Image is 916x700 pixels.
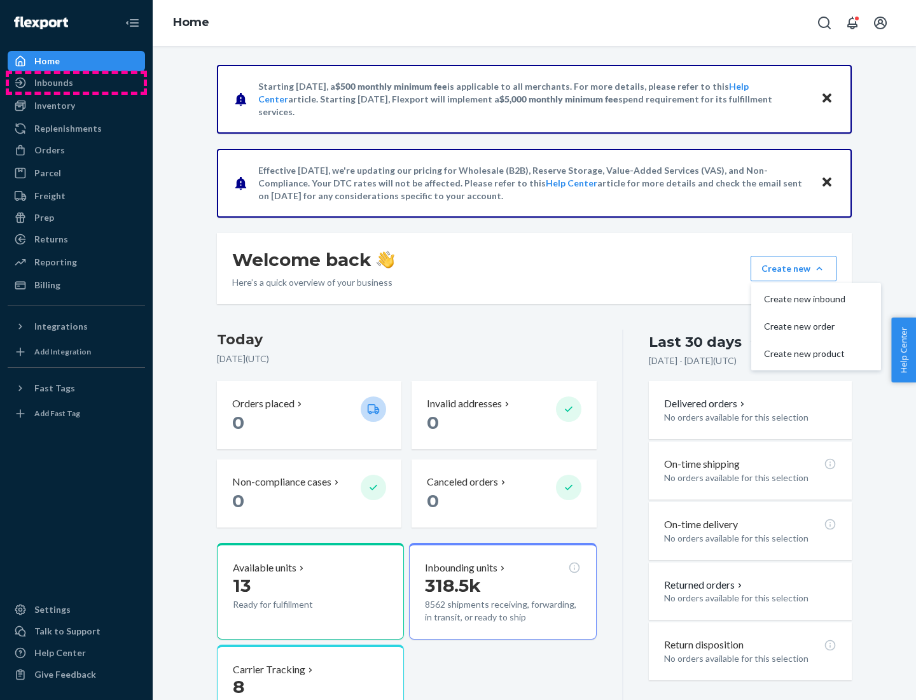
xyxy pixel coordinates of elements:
[409,543,596,640] button: Inbounding units318.5k8562 shipments receiving, forwarding, in transit, or ready to ship
[120,10,145,36] button: Close Navigation
[412,381,596,449] button: Invalid addresses 0
[754,286,878,313] button: Create new inbound
[34,382,75,395] div: Fast Tags
[232,490,244,512] span: 0
[34,76,73,89] div: Inbounds
[649,332,742,352] div: Last 30 days
[664,638,744,652] p: Return disposition
[8,207,145,228] a: Prep
[34,279,60,291] div: Billing
[8,342,145,362] a: Add Integration
[8,275,145,295] a: Billing
[412,459,596,528] button: Canceled orders 0
[34,625,101,638] div: Talk to Support
[233,561,296,575] p: Available units
[754,340,878,368] button: Create new product
[8,51,145,71] a: Home
[664,517,738,532] p: On-time delivery
[34,408,80,419] div: Add Fast Tag
[233,662,305,677] p: Carrier Tracking
[8,252,145,272] a: Reporting
[34,211,54,224] div: Prep
[664,532,836,545] p: No orders available for this selection
[425,598,580,624] p: 8562 shipments receiving, forwarding, in transit, or ready to ship
[819,174,835,192] button: Close
[427,475,498,489] p: Canceled orders
[34,603,71,616] div: Settings
[232,475,331,489] p: Non-compliance cases
[664,592,836,605] p: No orders available for this selection
[764,295,845,304] span: Create new inbound
[8,163,145,183] a: Parcel
[34,256,77,269] div: Reporting
[377,251,394,269] img: hand-wave emoji
[232,248,394,271] h1: Welcome back
[8,643,145,663] a: Help Center
[840,10,865,36] button: Open notifications
[14,17,68,29] img: Flexport logo
[233,575,251,596] span: 13
[34,99,75,112] div: Inventory
[232,396,295,411] p: Orders placed
[258,80,808,118] p: Starting [DATE], a is applicable to all merchants. For more details, please refer to this article...
[34,190,66,202] div: Freight
[664,652,836,665] p: No orders available for this selection
[233,676,244,697] span: 8
[232,412,244,433] span: 0
[217,330,597,350] h3: Today
[217,543,404,640] button: Available units13Ready for fulfillment
[217,353,597,365] p: [DATE] ( UTC )
[664,457,740,472] p: On-time shipping
[8,664,145,685] button: Give Feedback
[8,403,145,424] a: Add Fast Tag
[8,599,145,620] a: Settings
[34,167,61,179] div: Parcel
[427,490,439,512] span: 0
[764,349,845,358] span: Create new product
[891,318,916,382] button: Help Center
[664,578,745,592] button: Returned orders
[335,81,447,92] span: $500 monthly minimum fee
[8,378,145,398] button: Fast Tags
[8,95,145,116] a: Inventory
[233,598,350,611] p: Ready for fulfillment
[34,144,65,157] div: Orders
[649,354,737,367] p: [DATE] - [DATE] ( UTC )
[546,178,597,188] a: Help Center
[8,186,145,206] a: Freight
[819,90,835,108] button: Close
[664,472,836,484] p: No orders available for this selection
[163,4,219,41] ol: breadcrumbs
[34,668,96,681] div: Give Feedback
[217,381,401,449] button: Orders placed 0
[751,256,836,281] button: Create newCreate new inboundCreate new orderCreate new product
[232,276,394,289] p: Here’s a quick overview of your business
[664,396,747,411] button: Delivered orders
[8,118,145,139] a: Replenishments
[664,411,836,424] p: No orders available for this selection
[34,233,68,246] div: Returns
[8,229,145,249] a: Returns
[764,322,845,331] span: Create new order
[217,459,401,528] button: Non-compliance cases 0
[8,73,145,93] a: Inbounds
[8,621,145,641] a: Talk to Support
[173,15,209,29] a: Home
[425,561,497,575] p: Inbounding units
[34,320,88,333] div: Integrations
[427,396,502,411] p: Invalid addresses
[868,10,893,36] button: Open account menu
[34,55,60,67] div: Home
[34,122,102,135] div: Replenishments
[754,313,878,340] button: Create new order
[8,140,145,160] a: Orders
[8,316,145,337] button: Integrations
[812,10,837,36] button: Open Search Box
[425,575,481,596] span: 318.5k
[258,164,808,202] p: Effective [DATE], we're updating our pricing for Wholesale (B2B), Reserve Storage, Value-Added Se...
[34,647,86,659] div: Help Center
[34,346,91,357] div: Add Integration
